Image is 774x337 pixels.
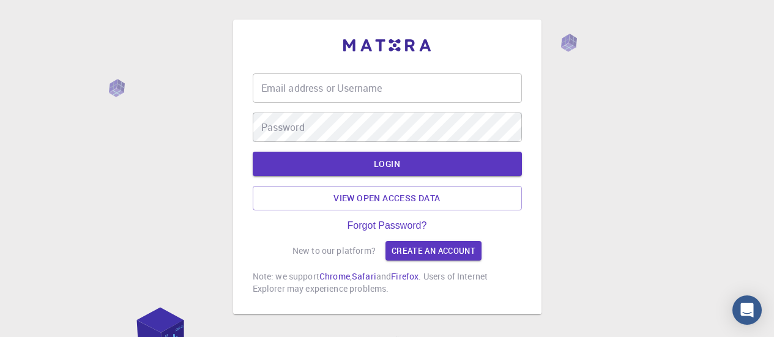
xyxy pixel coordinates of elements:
[732,295,762,325] div: Open Intercom Messenger
[385,241,482,261] a: Create an account
[319,270,350,282] a: Chrome
[253,270,522,295] p: Note: we support , and . Users of Internet Explorer may experience problems.
[391,270,419,282] a: Firefox
[292,245,376,257] p: New to our platform?
[352,270,376,282] a: Safari
[253,152,522,176] button: LOGIN
[348,220,427,231] a: Forgot Password?
[253,186,522,210] a: View open access data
